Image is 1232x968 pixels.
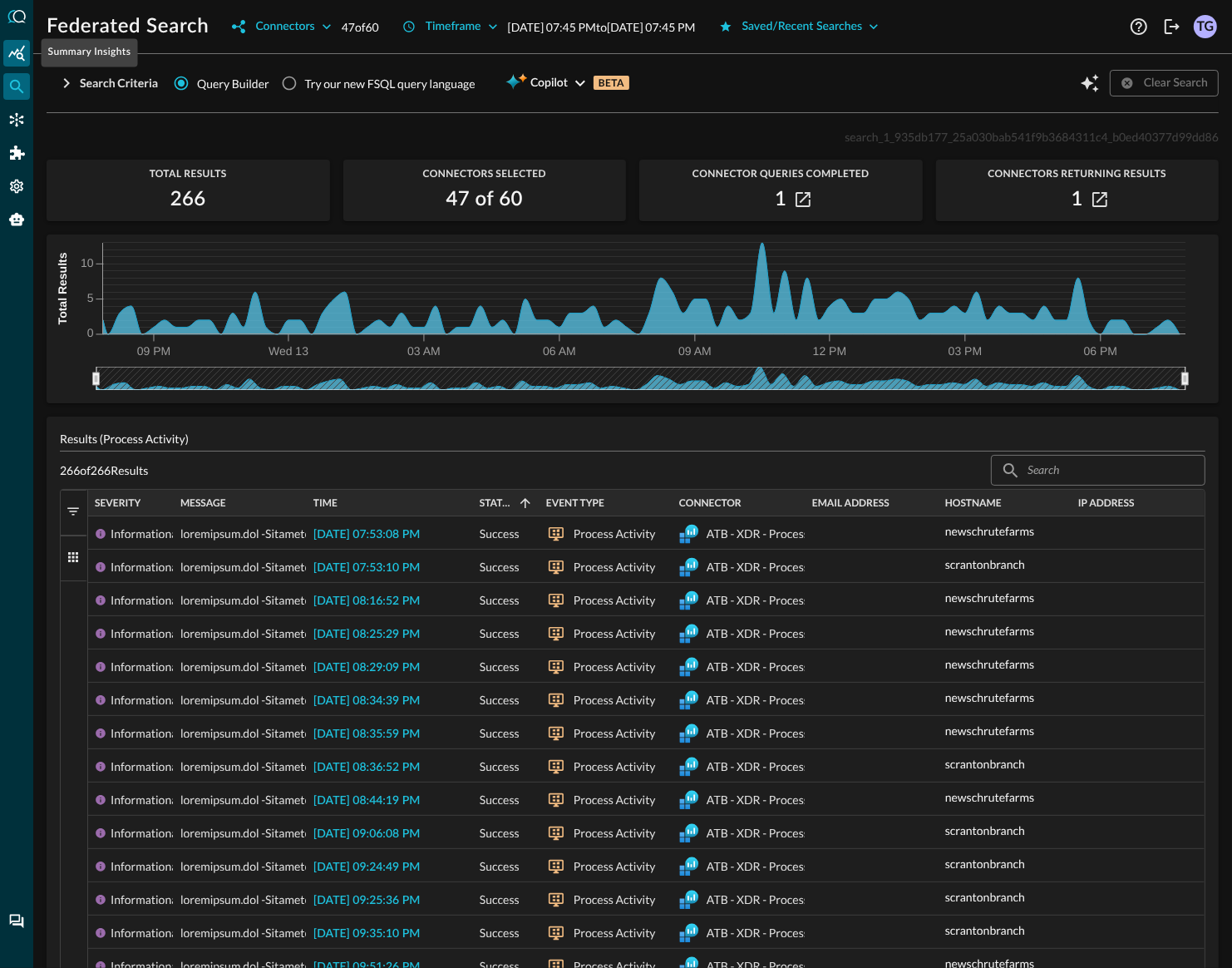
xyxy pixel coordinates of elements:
[574,517,656,551] div: Process Activity
[945,589,1034,606] p: newschrutefarms
[111,717,180,750] div: Informational
[945,689,1034,706] p: newschrutefarms
[679,524,699,544] svg: Azure Log Analytics
[313,795,420,807] span: [DATE] 08:44:19 PM
[574,717,656,750] div: Process Activity
[679,923,699,943] svg: Azure Log Analytics
[3,40,30,67] div: Summary Insights
[639,168,923,180] span: Connector Queries Completed
[574,584,656,617] div: Process Activity
[480,717,520,750] span: Success
[480,883,520,916] span: Success
[707,584,844,617] div: ATB - XDR - ProcessEvents
[313,895,420,906] span: [DATE] 09:25:36 PM
[3,206,30,233] div: Query Agent
[1078,497,1135,509] span: IP Address
[480,650,520,684] span: Success
[446,186,523,213] h2: 47 of 60
[574,750,656,783] div: Process Activity
[1159,13,1185,40] button: Logout
[813,345,846,358] tspan: 12 PM
[707,883,844,916] div: ATB - XDR - ProcessEvents
[707,817,844,850] div: ATB - XDR - ProcessEvents
[679,590,699,610] svg: Azure Log Analytics
[679,857,699,877] svg: Azure Log Analytics
[313,695,420,707] span: [DATE] 08:34:39 PM
[3,73,30,100] div: Federated Search
[945,497,1002,509] span: Hostname
[111,517,180,551] div: Informational
[313,595,420,607] span: [DATE] 08:16:52 PM
[1126,13,1152,40] button: Help
[679,557,699,577] svg: Azure Log Analytics
[707,750,844,783] div: ATB - XDR - ProcessEvents
[60,430,1205,447] p: Results (Process Activity)
[313,728,420,740] span: [DATE] 08:35:59 PM
[574,883,656,916] div: Process Activity
[180,497,226,509] span: Message
[137,345,170,358] tspan: 09 PM
[574,850,656,883] div: Process Activity
[574,617,656,650] div: Process Activity
[342,18,379,36] p: 47 of 60
[845,130,1219,144] span: search_1_935db177_25a030bab541f9b3684311c4_b0ed40377d99dd86
[945,855,1025,872] p: scrantonbranch
[707,551,844,584] div: ATB - XDR - ProcessEvents
[80,73,158,94] div: Search Criteria
[480,617,520,650] span: Success
[47,13,209,40] h1: Federated Search
[707,783,844,817] div: ATB - XDR - ProcessEvents
[111,551,180,584] div: Informational
[1077,70,1103,96] button: Open Query Copilot
[426,17,481,37] div: Timeframe
[945,888,1025,906] p: scrantonbranch
[313,928,420,940] span: [DATE] 09:35:10 PM
[480,517,520,551] span: Success
[480,584,520,617] span: Success
[81,256,94,269] tspan: 10
[255,17,314,37] div: Connectors
[222,13,341,40] button: Connectors
[170,186,206,213] h2: 266
[679,757,699,777] svg: Azure Log Analytics
[574,783,656,817] div: Process Activity
[543,345,576,358] tspan: 06 AM
[111,617,180,650] div: Informational
[945,755,1025,773] p: scrantonbranch
[679,497,742,509] span: Connector
[480,551,520,584] span: Success
[574,551,656,584] div: Process Activity
[678,345,712,358] tspan: 09 AM
[707,517,844,551] div: ATB - XDR - ProcessEvents
[313,662,420,674] span: [DATE] 08:29:09 PM
[945,522,1034,540] p: newschrutefarms
[679,790,699,810] svg: Azure Log Analytics
[707,916,844,950] div: ATB - XDR - ProcessEvents
[313,562,420,574] span: [DATE] 07:53:10 PM
[546,497,604,509] span: Event Type
[3,908,30,935] div: Chat
[1194,15,1217,38] div: TG
[313,762,420,773] span: [DATE] 08:36:52 PM
[707,717,844,750] div: ATB - XDR - ProcessEvents
[508,18,696,36] p: [DATE] 07:45 PM to [DATE] 07:45 PM
[812,497,890,509] span: Email Address
[4,140,31,166] div: Addons
[87,291,94,304] tspan: 5
[679,624,699,644] svg: Azure Log Analytics
[480,850,520,883] span: Success
[111,783,180,817] div: Informational
[343,168,627,180] span: Connectors Selected
[495,70,639,96] button: CopilotBETA
[742,17,863,37] div: Saved/Recent Searches
[313,828,420,840] span: [DATE] 09:06:08 PM
[313,629,420,640] span: [DATE] 08:25:29 PM
[47,168,330,180] span: Total Results
[111,650,180,684] div: Informational
[305,75,476,92] div: Try our new FSQL query language
[936,168,1220,180] span: Connectors Returning Results
[530,73,568,94] span: Copilot
[707,617,844,650] div: ATB - XDR - ProcessEvents
[1027,455,1167,486] input: Search
[480,817,520,850] span: Success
